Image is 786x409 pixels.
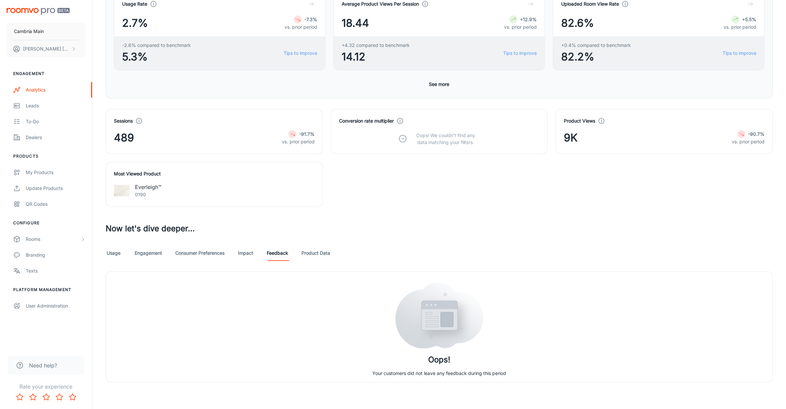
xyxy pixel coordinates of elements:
a: Feedback [267,245,288,261]
span: 5.3% [122,49,191,65]
p: Everleigh™ [135,183,161,191]
div: Leads [26,102,85,109]
button: Cambria Main [7,23,85,40]
a: Product Data [301,245,330,261]
span: 82.2% [561,49,631,65]
h4: Usage Rate [122,0,147,8]
h4: Conversion rate multiplier [339,117,394,125]
a: Tips to improve [284,50,317,57]
p: vs. prior period [285,23,317,31]
button: Rate 5 star [66,390,79,404]
h4: Sessions [114,117,133,125]
strong: -91.7% [299,131,315,137]
div: Rooms [26,236,80,243]
span: 14.12 [342,49,410,65]
div: QR Codes [26,201,85,208]
a: Impact [238,245,254,261]
a: Tips to improve [503,50,537,57]
div: Branding [26,251,85,259]
div: Analytics [26,86,85,93]
p: Your customers did not leave any feedback during this period [372,370,506,377]
h4: Average Product Views Per Session [342,0,419,8]
h4: Product Views [564,117,595,125]
div: My Products [26,169,85,176]
p: vs. prior period [504,23,537,31]
strong: -90.7% [748,131,765,137]
div: User Administration [26,302,85,310]
button: See more [427,78,452,90]
div: Update Products [26,185,85,192]
strong: +5.5% [742,17,756,22]
strong: +12.9% [520,17,537,22]
span: +0.4% compared to benchmark [561,42,631,49]
img: Roomvo PRO Beta [7,8,70,15]
p: vs. prior period [282,138,315,145]
button: [PERSON_NAME] [PERSON_NAME] [7,40,85,57]
a: Engagement [135,245,162,261]
div: To-do [26,118,85,125]
h4: Oops! [428,354,450,366]
p: Cambria Main [14,28,44,35]
button: Rate 4 star [53,390,66,404]
span: 489 [114,130,134,146]
span: 2.7% [122,15,148,31]
button: Rate 1 star [13,390,26,404]
img: Everleigh™ [114,183,130,199]
h3: Now let's dive deeper... [106,223,773,235]
a: Consumer Preferences [175,245,224,261]
div: Texts [26,267,85,275]
button: Rate 3 star [40,390,53,404]
button: Rate 2 star [26,390,40,404]
a: Tips to improve [723,50,756,57]
p: vs. prior period [732,138,765,145]
a: Usage [106,245,121,261]
p: vs. prior period [724,23,756,31]
div: Dealers [26,134,85,141]
p: Rate your experience [5,383,87,390]
img: image shape [395,282,483,349]
span: -2.6% compared to benchmark [122,42,191,49]
span: 18.44 [342,15,369,31]
span: 9K [564,130,578,146]
p: 0190 [135,191,161,198]
span: +4.32 compared to benchmark [342,42,410,49]
span: Need help? [29,361,57,369]
h4: Most Viewed Product [114,170,315,177]
p: Oops! We couldn’t find any data matching your filters. [411,132,480,146]
h4: Uploaded Room View Rate [561,0,619,8]
span: 82.6% [561,15,594,31]
p: [PERSON_NAME] [PERSON_NAME] [23,45,70,53]
strong: -7.3% [304,17,317,22]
